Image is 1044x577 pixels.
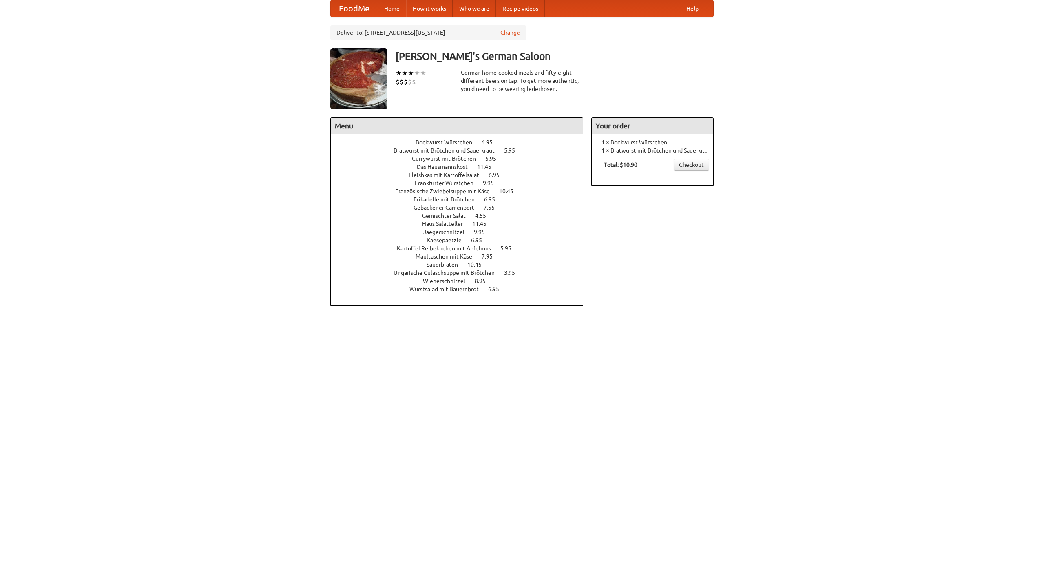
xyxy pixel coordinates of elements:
a: Maultaschen mit Käse 7.95 [416,253,508,260]
span: 10.45 [467,261,490,268]
a: Gemischter Salat 4.55 [422,212,501,219]
a: Help [680,0,705,17]
div: Deliver to: [STREET_ADDRESS][US_STATE] [330,25,526,40]
span: 6.95 [489,172,508,178]
span: 9.95 [483,180,502,186]
span: 7.55 [484,204,503,211]
h3: [PERSON_NAME]'s German Saloon [396,48,714,64]
a: Recipe videos [496,0,545,17]
a: Kartoffel Reibekuchen mit Apfelmus 5.95 [397,245,526,252]
li: 1 × Bockwurst Würstchen [596,138,709,146]
span: 5.95 [485,155,504,162]
span: 4.95 [482,139,501,146]
span: 7.95 [482,253,501,260]
span: 10.45 [499,188,522,195]
span: Kaesepaetzle [427,237,470,243]
span: 4.55 [475,212,494,219]
a: Home [378,0,406,17]
a: Wurstsalad mit Bauernbrot 6.95 [409,286,514,292]
a: Sauerbraten 10.45 [427,261,497,268]
a: Frankfurter Würstchen 9.95 [415,180,509,186]
li: $ [408,77,412,86]
li: ★ [420,69,426,77]
a: Wienerschnitzel 8.95 [423,278,501,284]
a: FoodMe [331,0,378,17]
span: 9.95 [474,229,493,235]
span: Sauerbraten [427,261,466,268]
span: Maultaschen mit Käse [416,253,480,260]
li: $ [412,77,416,86]
span: 11.45 [472,221,495,227]
a: How it works [406,0,453,17]
a: Das Hausmannskost 11.45 [417,164,507,170]
a: Gebackener Camenbert 7.55 [414,204,510,211]
a: Fleishkas mit Kartoffelsalat 6.95 [409,172,515,178]
a: Ungarische Gulaschsuppe mit Brötchen 3.95 [394,270,530,276]
h4: Your order [592,118,713,134]
span: 5.95 [504,147,523,154]
span: Französische Zwiebelsuppe mit Käse [395,188,498,195]
li: ★ [414,69,420,77]
li: ★ [408,69,414,77]
li: $ [404,77,408,86]
a: Change [500,29,520,37]
a: Haus Salatteller 11.45 [422,221,502,227]
a: Checkout [674,159,709,171]
span: Bratwurst mit Brötchen und Sauerkraut [394,147,503,154]
span: Gemischter Salat [422,212,474,219]
span: Kartoffel Reibekuchen mit Apfelmus [397,245,499,252]
span: 5.95 [500,245,520,252]
span: Bockwurst Würstchen [416,139,480,146]
a: Französische Zwiebelsuppe mit Käse 10.45 [395,188,529,195]
b: Total: $10.90 [604,161,637,168]
a: Frikadelle mit Brötchen 6.95 [414,196,510,203]
a: Currywurst mit Brötchen 5.95 [412,155,511,162]
li: $ [396,77,400,86]
img: angular.jpg [330,48,387,109]
span: 6.95 [488,286,507,292]
span: Currywurst mit Brötchen [412,155,484,162]
a: Jaegerschnitzel 9.95 [423,229,500,235]
span: Das Hausmannskost [417,164,476,170]
span: 3.95 [504,270,523,276]
span: 6.95 [471,237,490,243]
div: German home-cooked meals and fifty-eight different beers on tap. To get more authentic, you'd nee... [461,69,583,93]
li: 1 × Bratwurst mit Brötchen und Sauerkraut [596,146,709,155]
h4: Menu [331,118,583,134]
li: ★ [396,69,402,77]
a: Who we are [453,0,496,17]
a: Kaesepaetzle 6.95 [427,237,497,243]
li: ★ [402,69,408,77]
span: Jaegerschnitzel [423,229,473,235]
span: Wienerschnitzel [423,278,473,284]
span: Fleishkas mit Kartoffelsalat [409,172,487,178]
span: 6.95 [484,196,503,203]
span: Frikadelle mit Brötchen [414,196,483,203]
span: Frankfurter Würstchen [415,180,482,186]
span: Haus Salatteller [422,221,471,227]
span: 8.95 [475,278,494,284]
span: 11.45 [477,164,500,170]
li: $ [400,77,404,86]
a: Bockwurst Würstchen 4.95 [416,139,508,146]
span: Ungarische Gulaschsuppe mit Brötchen [394,270,503,276]
span: Wurstsalad mit Bauernbrot [409,286,487,292]
a: Bratwurst mit Brötchen und Sauerkraut 5.95 [394,147,530,154]
span: Gebackener Camenbert [414,204,482,211]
